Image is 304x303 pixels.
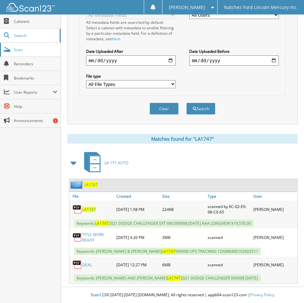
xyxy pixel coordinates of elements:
[82,207,96,212] a: LA1747
[14,19,57,24] span: Cabinets
[71,181,84,189] img: folder2.png
[252,202,297,216] div: [PERSON_NAME]
[82,262,92,268] a: DEAL
[206,192,251,201] a: Type
[189,49,279,54] label: Date Uploaded Before
[86,73,176,79] label: File type
[53,118,58,123] div: 1
[73,204,82,214] img: PDF.png
[112,36,120,42] a: here
[14,47,57,52] span: Scan
[14,61,57,67] span: Reminders
[150,103,179,115] button: Clear
[250,292,274,298] a: Privacy Policy
[73,260,82,270] img: PDF.png
[206,202,251,216] div: scanned by 6C-02-E0-98-C0-65
[74,274,260,282] span: Keywords: [PERSON_NAME] AND [PERSON_NAME] 2021 DODGE CHALLENGER 599908 [DATE]
[91,292,106,298] span: Scan123
[14,33,56,38] span: Search
[224,5,298,9] span: Natchez Ford Lincoln Mercury Inc.
[252,258,297,271] div: [PERSON_NAME]
[74,220,254,227] span: Keywords: 2021 DODGE CHALLENGER SXT VIN:599908 [DATE] AAA LONGVIEW $19,570.00
[252,192,297,201] a: User
[86,55,176,66] input: start
[167,275,181,281] span: LA1747
[115,202,160,216] div: [DATE] 1:58 PM
[252,230,297,244] div: [PERSON_NAME]
[161,192,206,201] a: Size
[169,5,205,9] span: [PERSON_NAME]
[14,104,57,109] span: Help
[206,258,251,271] div: scanned
[14,75,57,81] span: Bookmarks
[14,90,53,95] span: User Reports
[80,150,128,175] a: LA 171 AUTO
[74,248,261,255] span: Keywords: [PERSON_NAME] & [PERSON_NAME] 599908 UPS TRACKING 1ZX688400192602511
[84,182,98,187] a: LA1747
[69,192,115,201] a: File
[6,3,55,12] img: scan123-logo-white.svg
[115,192,160,201] a: Created
[104,160,128,166] span: LA 171 AUTO
[73,232,82,242] img: PDF.png
[206,230,251,244] div: scanned
[82,232,113,243] a: TITLE WORK READY
[189,55,279,66] input: end
[161,202,206,216] div: 224KB
[86,49,176,54] label: Date Uploaded After
[86,20,176,42] div: All metadata fields are searched by default. Select a cabinet with metadata to enable filtering b...
[161,258,206,271] div: 6MB
[67,134,298,144] div: Matches found for "LA1747"
[61,287,304,303] div: © [DATE]-[DATE] [DOMAIN_NAME]. All rights reserved | appb04-scan123-com |
[162,249,175,254] span: LA1747
[115,230,160,244] div: [DATE] 4:20 PM
[95,221,109,226] span: LA1747
[161,230,206,244] div: 3MB
[115,258,160,271] div: [DATE] 12:27 PM
[14,118,57,123] span: Announcements
[186,103,215,115] button: Search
